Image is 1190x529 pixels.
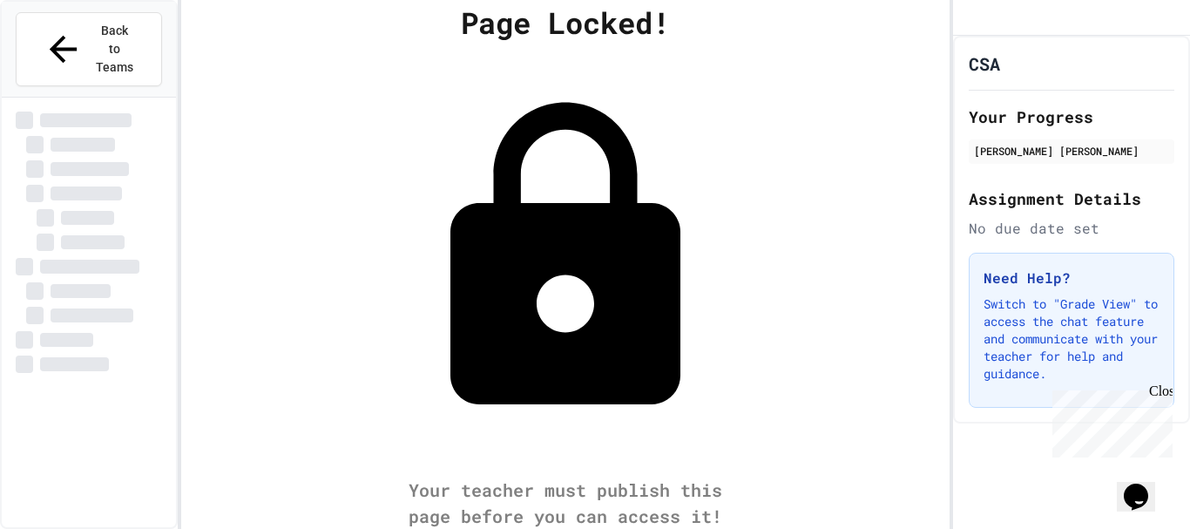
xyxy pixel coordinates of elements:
iframe: chat widget [1117,459,1173,512]
span: Back to Teams [94,22,135,77]
div: Your teacher must publish this page before you can access it! [391,477,740,529]
h2: Your Progress [969,105,1174,129]
div: [PERSON_NAME] [PERSON_NAME] [974,143,1169,159]
div: No due date set [969,218,1174,239]
p: Switch to "Grade View" to access the chat feature and communicate with your teacher for help and ... [984,295,1160,383]
h3: Need Help? [984,268,1160,288]
h2: Assignment Details [969,187,1174,211]
h1: CSA [969,51,1000,76]
button: Back to Teams [16,12,162,86]
div: Chat with us now!Close [7,7,120,111]
iframe: chat widget [1045,383,1173,458]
